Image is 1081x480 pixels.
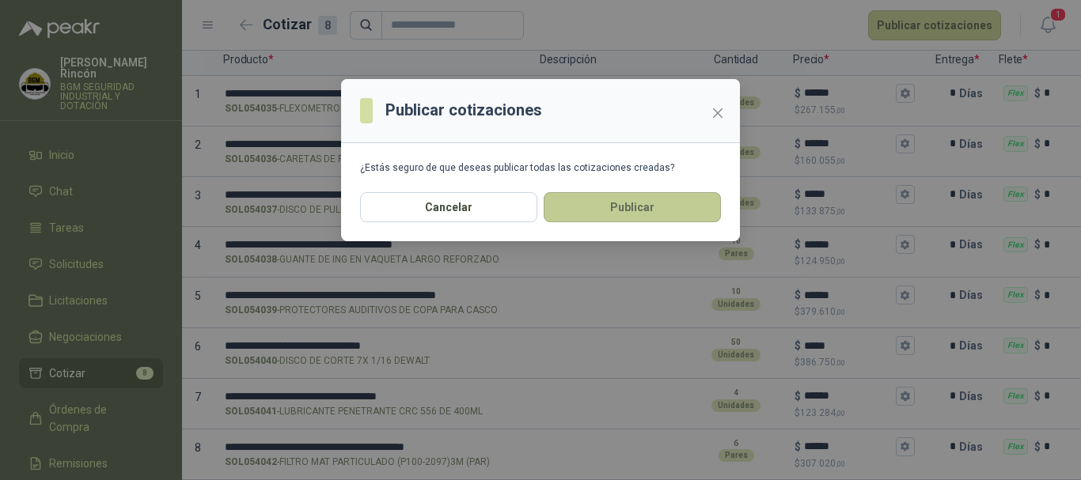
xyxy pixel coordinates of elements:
[360,162,721,173] div: ¿Estás seguro de que deseas publicar todas las cotizaciones creadas?
[360,192,537,222] button: Cancelar
[544,192,721,222] button: Publicar
[705,100,730,126] button: Close
[711,107,724,119] span: close
[385,98,542,123] h3: Publicar cotizaciones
